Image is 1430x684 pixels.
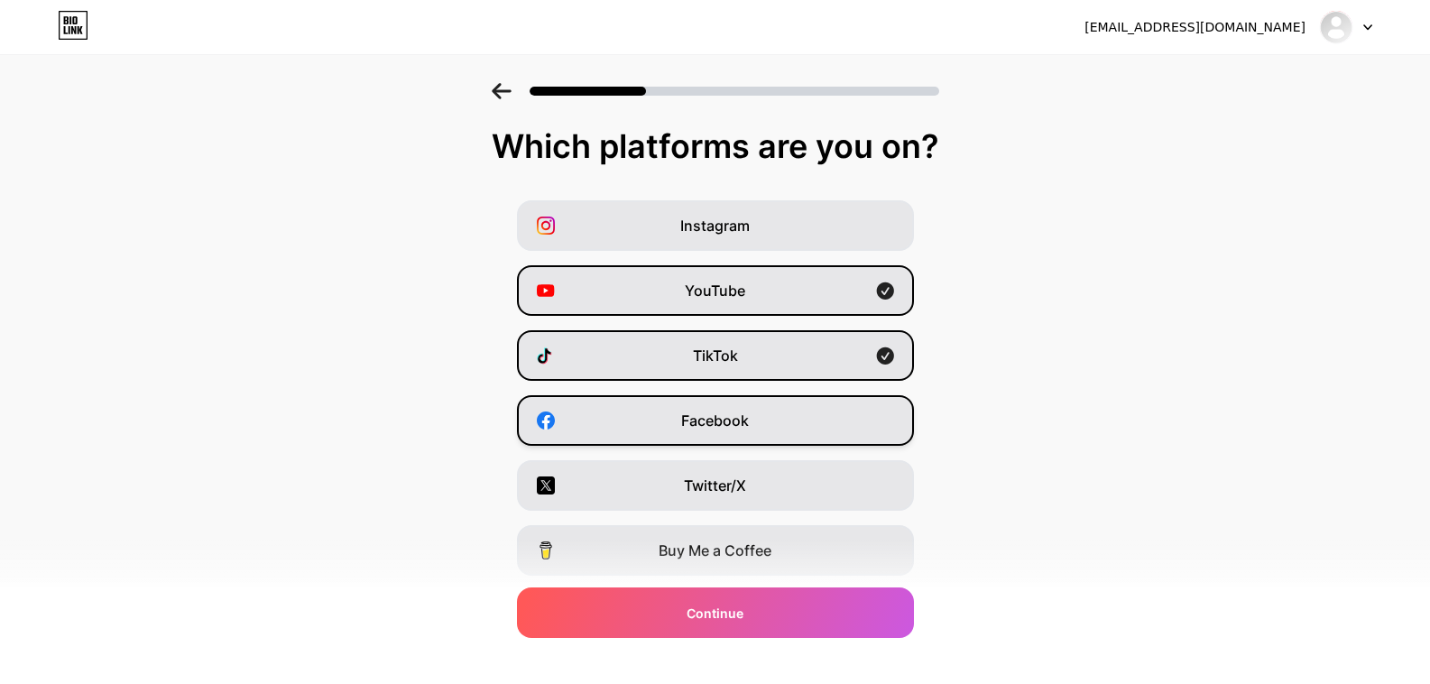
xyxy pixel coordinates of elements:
span: TikTok [693,345,738,366]
span: Instagram [680,215,750,236]
span: YouTube [685,280,745,301]
span: Twitter/X [684,475,746,496]
div: [EMAIL_ADDRESS][DOMAIN_NAME] [1084,18,1305,37]
span: Facebook [681,410,749,431]
img: colin manro [1319,10,1353,44]
span: Buy Me a Coffee [659,540,771,561]
span: Continue [687,604,743,623]
div: Which platforms are you on? [18,128,1412,164]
